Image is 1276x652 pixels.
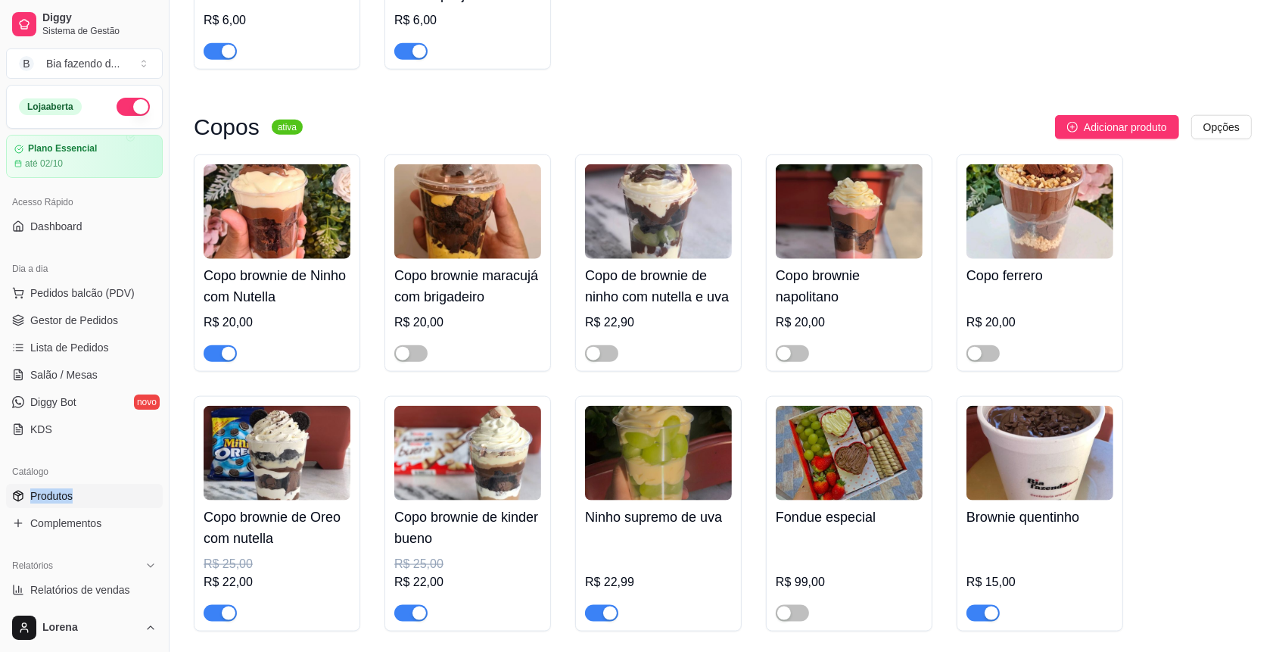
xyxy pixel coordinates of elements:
img: product-image [394,164,541,259]
a: Salão / Mesas [6,363,163,387]
div: R$ 22,00 [394,573,541,591]
div: Acesso Rápido [6,190,163,214]
span: Adicionar produto [1084,119,1167,136]
span: Produtos [30,488,73,504]
span: Relatórios de vendas [30,582,130,597]
span: KDS [30,422,52,437]
span: Dashboard [30,219,82,234]
a: DiggySistema de Gestão [6,6,163,42]
h4: Copo ferrero [966,265,1113,286]
img: product-image [966,406,1113,501]
a: Relatórios de vendas [6,578,163,602]
span: Pedidos balcão (PDV) [30,285,135,301]
h4: Copo de brownie de ninho com nutella e uva [585,265,732,307]
div: R$ 20,00 [394,314,541,332]
h4: Copo brownie napolitano [776,265,923,307]
span: Gestor de Pedidos [30,313,118,328]
a: Complementos [6,511,163,535]
h4: Copo brownie de Ninho com Nutella [204,265,350,307]
h4: Copo brownie de kinder bueno [394,507,541,549]
div: Loja aberta [19,98,82,115]
button: Adicionar produto [1055,115,1179,139]
button: Lorena [6,610,163,646]
div: R$ 6,00 [204,11,350,30]
a: Lista de Pedidos [6,335,163,360]
div: R$ 15,00 [966,573,1113,591]
img: product-image [394,406,541,501]
a: Gestor de Pedidos [6,308,163,332]
img: product-image [776,406,923,501]
div: R$ 22,99 [585,573,732,591]
div: Dia a dia [6,257,163,281]
button: Select a team [6,48,163,79]
span: Sistema de Gestão [42,25,157,37]
span: Lista de Pedidos [30,340,109,355]
div: R$ 25,00 [394,555,541,573]
button: Alterar Status [117,98,150,116]
a: Plano Essencialaté 02/10 [6,135,163,178]
div: R$ 20,00 [204,314,350,332]
div: R$ 20,00 [776,314,923,332]
span: plus-circle [1067,122,1078,133]
button: Pedidos balcão (PDV) [6,281,163,305]
img: product-image [204,406,350,501]
sup: ativa [272,120,303,135]
a: KDS [6,417,163,441]
span: Opções [1203,119,1240,136]
div: R$ 25,00 [204,555,350,573]
h3: Copos [194,118,260,136]
h4: Brownie quentinho [966,507,1113,528]
span: Relatórios [12,560,53,572]
h4: Copo brownie maracujá com brigadeiro [394,265,541,307]
img: product-image [204,164,350,259]
a: Produtos [6,484,163,508]
div: R$ 99,00 [776,573,923,591]
div: Catálogo [6,460,163,484]
h4: Fondue especial [776,507,923,528]
article: Plano Essencial [28,143,97,154]
span: Diggy [42,11,157,25]
img: product-image [966,164,1113,259]
img: product-image [585,164,732,259]
div: R$ 22,00 [204,573,350,591]
span: Complementos [30,516,101,531]
span: B [19,56,34,71]
span: Diggy Bot [30,395,76,410]
div: R$ 22,90 [585,314,732,332]
div: R$ 6,00 [394,11,541,30]
img: product-image [776,164,923,259]
a: Dashboard [6,214,163,239]
h4: Ninho supremo de uva [585,507,732,528]
div: R$ 20,00 [966,314,1113,332]
h4: Copo brownie de Oreo com nutella [204,507,350,549]
span: Lorena [42,621,138,635]
span: Salão / Mesas [30,367,98,382]
img: product-image [585,406,732,501]
a: Diggy Botnovo [6,390,163,414]
button: Opções [1191,115,1252,139]
div: Bia fazendo d ... [46,56,120,71]
article: até 02/10 [25,158,63,170]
